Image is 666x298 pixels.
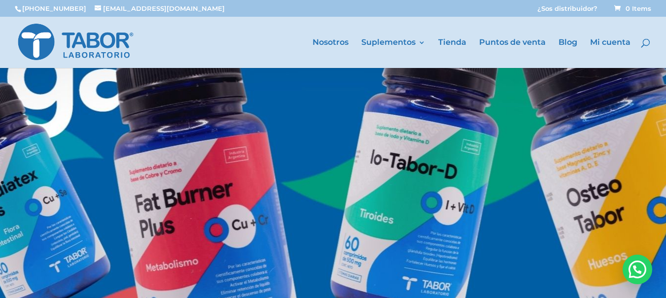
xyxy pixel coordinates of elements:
a: ¿Sos distribuidor? [537,5,597,17]
a: [EMAIL_ADDRESS][DOMAIN_NAME] [95,4,225,12]
div: Hola! Cómo puedo ayudarte? WhatsApp contact [623,255,652,284]
a: Suplementos [361,39,425,68]
a: Mi cuenta [590,39,631,68]
a: 0 Items [612,4,651,12]
a: Nosotros [313,39,349,68]
a: Blog [559,39,577,68]
span: 0 Items [614,4,651,12]
a: [PHONE_NUMBER] [22,4,86,12]
img: Laboratorio Tabor [17,22,135,63]
a: Puntos de venta [479,39,546,68]
a: Tienda [438,39,466,68]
